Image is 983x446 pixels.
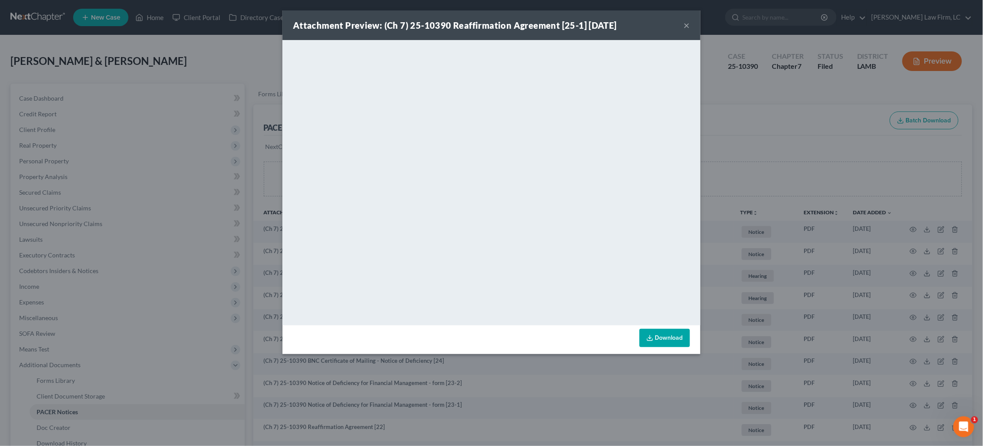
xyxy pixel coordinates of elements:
iframe: Intercom live chat [953,416,974,437]
span: 1 [971,416,978,423]
strong: Attachment Preview: (Ch 7) 25-10390 Reaffirmation Agreement [25-1] [DATE] [293,20,617,30]
button: × [684,20,690,30]
a: Download [640,329,690,347]
iframe: <object ng-attr-data='[URL][DOMAIN_NAME]' type='application/pdf' width='100%' height='650px'></ob... [283,40,700,323]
